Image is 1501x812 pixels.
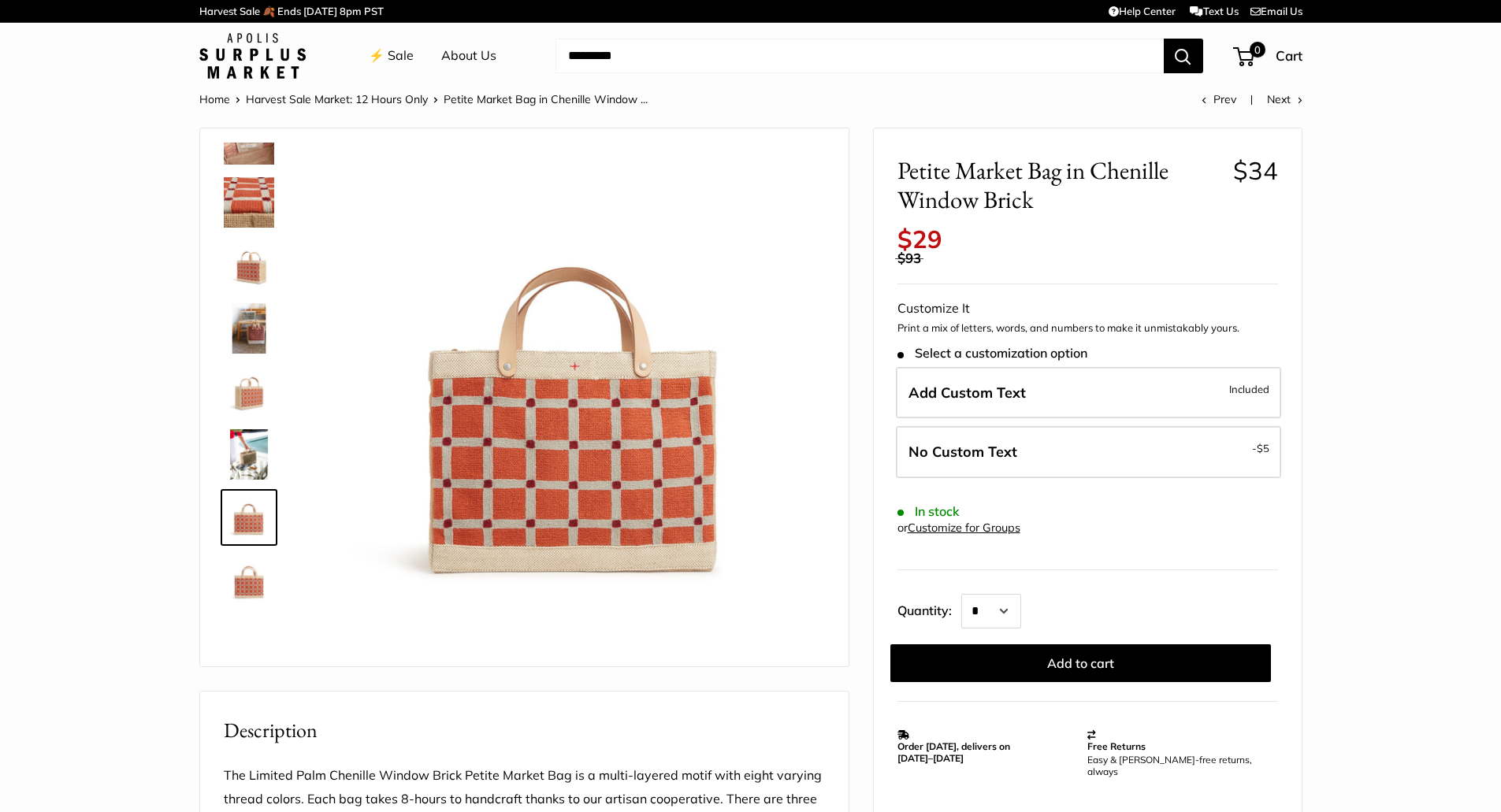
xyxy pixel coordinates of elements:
[246,92,428,106] a: Harvest Sale Market: 12 Hours Only
[1164,39,1203,73] button: Search
[897,740,1010,764] strong: Order [DATE], delivers on [DATE]–[DATE]
[441,44,496,68] a: About Us
[897,224,942,254] span: $29
[1250,5,1302,17] a: Email Us
[1202,92,1236,106] a: Prev
[1109,5,1176,17] a: Help Center
[224,429,274,480] img: Petite Market Bag in Chenille Window Brick
[224,303,274,354] img: Petite Market Bag in Chenille Window Brick
[908,443,1017,461] span: No Custom Text
[897,504,960,519] span: In stock
[221,237,277,294] a: Petite Market Bag in Chenille Window Brick
[224,177,274,228] img: Petite Market Bag in Chenille Window Brick
[221,552,277,609] a: Petite Market Bag in Chenille Window Brick
[897,346,1087,361] span: Select a customization option
[897,156,1221,214] span: Petite Market Bag in Chenille Window Brick
[1257,442,1269,454] span: $5
[1252,439,1269,458] span: -
[224,366,274,417] img: Petite Market Bag in Chenille Window Brick
[1087,740,1146,752] strong: Free Returns
[1190,5,1238,17] a: Text Us
[1087,754,1270,777] p: Easy & [PERSON_NAME]-free returns, always
[1229,380,1269,399] span: Included
[199,92,230,106] a: Home
[908,384,1026,402] span: Add Custom Text
[369,44,414,68] a: ⚡️ Sale
[224,555,274,606] img: Petite Market Bag in Chenille Window Brick
[897,297,1278,321] div: Customize It
[1233,155,1278,186] span: $34
[896,426,1281,478] label: Leave Blank
[224,240,274,291] img: Petite Market Bag in Chenille Window Brick
[1267,92,1302,106] a: Next
[897,321,1278,336] p: Print a mix of letters, words, and numbers to make it unmistakably yours.
[199,33,306,79] img: Apolis: Surplus Market
[897,589,961,628] label: Quantity:
[897,517,1020,539] div: or
[444,92,648,106] span: Petite Market Bag in Chenille Window ...
[221,489,277,546] a: Petite Market Bag in Chenille Window Brick
[908,521,1020,535] a: Customize for Groups
[221,363,277,420] a: Petite Market Bag in Chenille Window Brick
[224,715,825,746] h2: Description
[325,152,824,651] img: Petite Market Bag in Chenille Window Brick
[221,174,277,231] a: Petite Market Bag in Chenille Window Brick
[224,492,274,543] img: Petite Market Bag in Chenille Window Brick
[1276,47,1302,64] span: Cart
[896,367,1281,419] label: Add Custom Text
[221,300,277,357] a: Petite Market Bag in Chenille Window Brick
[199,89,648,109] nav: Breadcrumb
[897,250,921,266] span: $93
[890,644,1271,682] button: Add to cart
[1235,43,1302,69] a: 0 Cart
[221,426,277,483] a: Petite Market Bag in Chenille Window Brick
[1249,42,1265,57] span: 0
[555,39,1164,73] input: Search...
